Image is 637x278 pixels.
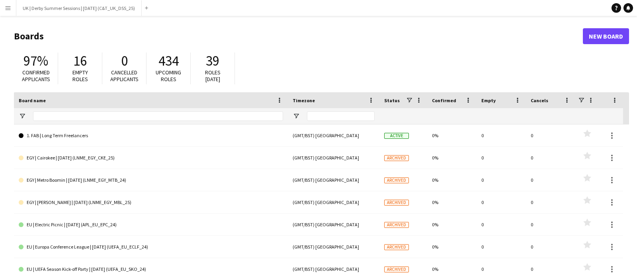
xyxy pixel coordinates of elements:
[19,124,283,147] a: 1. FAB | Long Term Freelancers
[206,52,219,70] span: 39
[19,191,283,214] a: EGY | [PERSON_NAME] | [DATE] (LNME_EGY_MBL_25)
[427,124,477,146] div: 0%
[531,97,548,103] span: Cancels
[110,69,139,83] span: Cancelled applicants
[526,236,575,258] div: 0
[384,222,409,228] span: Archived
[384,244,409,250] span: Archived
[288,214,379,235] div: (GMT/BST) [GEOGRAPHIC_DATA]
[583,28,629,44] a: New Board
[384,177,409,183] span: Archived
[477,236,526,258] div: 0
[427,236,477,258] div: 0%
[19,169,283,191] a: EGY | Metro Boomin | [DATE] (LNME_EGY_MTB_24)
[384,266,409,272] span: Archived
[288,124,379,146] div: (GMT/BST) [GEOGRAPHIC_DATA]
[19,147,283,169] a: EGY | Cairokee | [DATE] (LNME_EGY_CKE_25)
[33,111,283,121] input: Board name Filter Input
[384,155,409,161] span: Archived
[427,191,477,213] div: 0%
[526,169,575,191] div: 0
[23,52,48,70] span: 97%
[121,52,128,70] span: 0
[205,69,221,83] span: Roles [DATE]
[427,169,477,191] div: 0%
[477,191,526,213] div: 0
[384,200,409,206] span: Archived
[477,169,526,191] div: 0
[384,97,400,103] span: Status
[526,214,575,235] div: 0
[477,147,526,169] div: 0
[19,214,283,236] a: EU | Electric Picnic | [DATE] (APL_EU_EPC_24)
[19,113,26,120] button: Open Filter Menu
[432,97,456,103] span: Confirmed
[19,97,46,103] span: Board name
[73,52,87,70] span: 16
[22,69,50,83] span: Confirmed applicants
[526,147,575,169] div: 0
[481,97,496,103] span: Empty
[477,124,526,146] div: 0
[427,214,477,235] div: 0%
[307,111,375,121] input: Timezone Filter Input
[14,30,583,42] h1: Boards
[288,169,379,191] div: (GMT/BST) [GEOGRAPHIC_DATA]
[526,191,575,213] div: 0
[156,69,181,83] span: Upcoming roles
[288,191,379,213] div: (GMT/BST) [GEOGRAPHIC_DATA]
[384,133,409,139] span: Active
[526,124,575,146] div: 0
[288,147,379,169] div: (GMT/BST) [GEOGRAPHIC_DATA]
[16,0,142,16] button: UK | Derby Summer Sessions | [DATE] (C&T_UK_DSS_25)
[477,214,526,235] div: 0
[19,236,283,258] a: EU | Europa Conference League | [DATE] (UEFA_EU_ECLF_24)
[293,113,300,120] button: Open Filter Menu
[72,69,88,83] span: Empty roles
[293,97,315,103] span: Timezone
[158,52,179,70] span: 434
[427,147,477,169] div: 0%
[288,236,379,258] div: (GMT/BST) [GEOGRAPHIC_DATA]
